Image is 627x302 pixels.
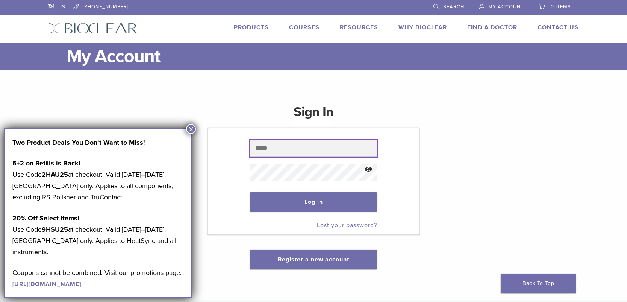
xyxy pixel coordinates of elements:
[186,124,196,134] button: Close
[12,212,183,258] p: Use Code at checkout. Valid [DATE]–[DATE], [GEOGRAPHIC_DATA] only. Applies to HeatSync and all in...
[488,4,524,10] span: My Account
[12,267,183,290] p: Coupons cannot be combined. Visit our promotions page:
[42,225,68,234] strong: 9HSU25
[443,4,464,10] span: Search
[398,24,447,31] a: Why Bioclear
[234,24,269,31] a: Products
[12,214,79,222] strong: 20% Off Select Items!
[12,158,183,203] p: Use Code at checkout. Valid [DATE]–[DATE], [GEOGRAPHIC_DATA] only. Applies to all components, exc...
[538,24,579,31] a: Contact Us
[278,256,349,263] a: Register a new account
[12,138,145,147] strong: Two Product Deals You Don’t Want to Miss!
[250,250,377,269] button: Register a new account
[48,23,138,34] img: Bioclear
[317,222,377,229] a: Lost your password?
[250,192,377,212] button: Log in
[551,4,571,10] span: 0 items
[340,24,378,31] a: Resources
[360,160,377,179] button: Show password
[67,43,579,70] h1: My Account
[289,24,320,31] a: Courses
[12,281,81,288] a: [URL][DOMAIN_NAME]
[42,170,68,179] strong: 2HAU25
[467,24,517,31] a: Find A Doctor
[12,159,80,167] strong: 5+2 on Refills is Back!
[294,103,333,127] h1: Sign In
[501,274,576,293] a: Back To Top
